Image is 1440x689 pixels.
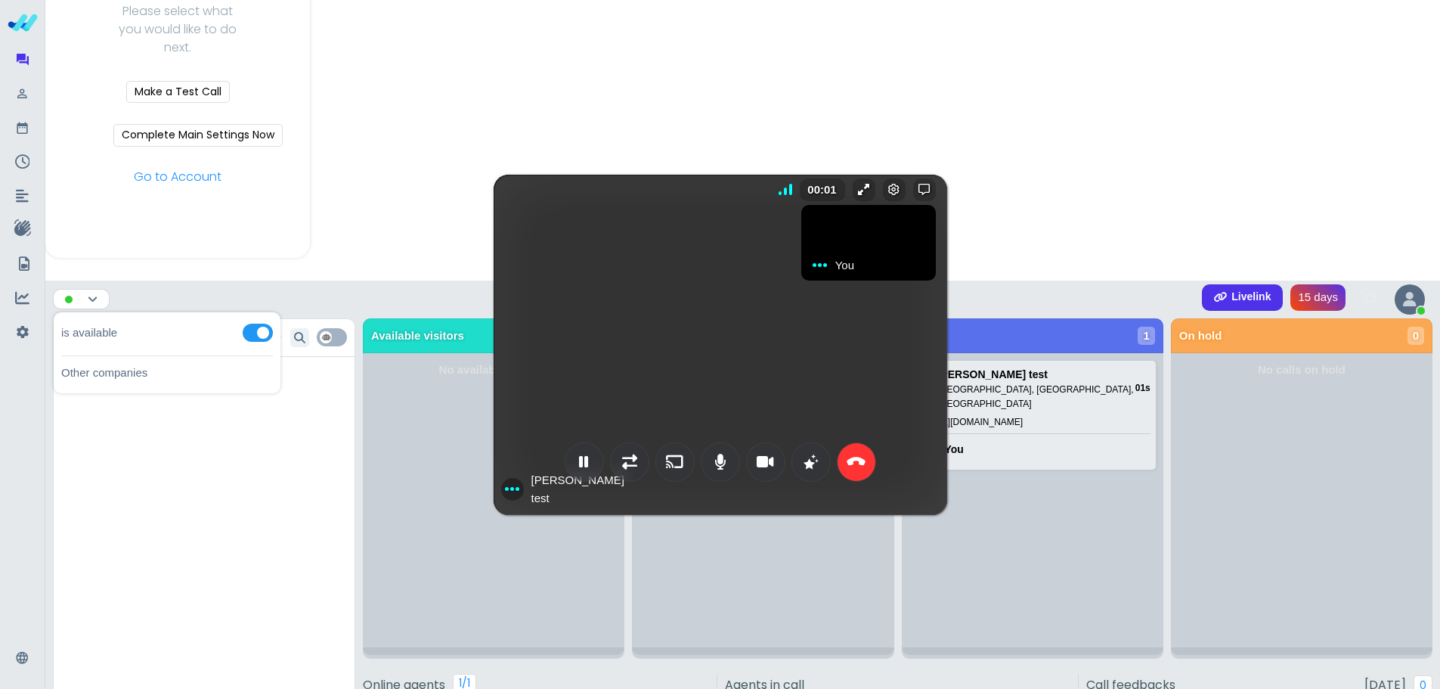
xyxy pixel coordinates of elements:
[1290,284,1346,311] div: 15 days
[113,124,283,147] button: Complete Main Settings Now
[363,353,624,648] div: No available visitors
[1231,290,1271,304] b: Livelink
[927,415,1023,430] span: [URL][DOMAIN_NAME]
[113,2,242,57] p: Please select what you would like to do next.
[8,8,38,38] img: homepage
[126,81,230,104] button: Make a Test Call
[937,366,1135,383] div: [PERSON_NAME] test
[1135,381,1150,396] div: 01s
[371,327,464,345] span: Available visitors
[807,181,836,199] div: 00:01
[61,324,117,348] b: is available
[61,364,273,382] div: Other companies
[1179,327,1222,345] span: On hold
[937,383,1135,411] div: [GEOGRAPHIC_DATA], [GEOGRAPHIC_DATA], [GEOGRAPHIC_DATA]
[113,168,242,186] a: Go to Account
[945,441,964,458] div: You
[1171,353,1432,648] div: No calls on hold
[1407,327,1424,345] div: 0
[1138,327,1154,345] div: 1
